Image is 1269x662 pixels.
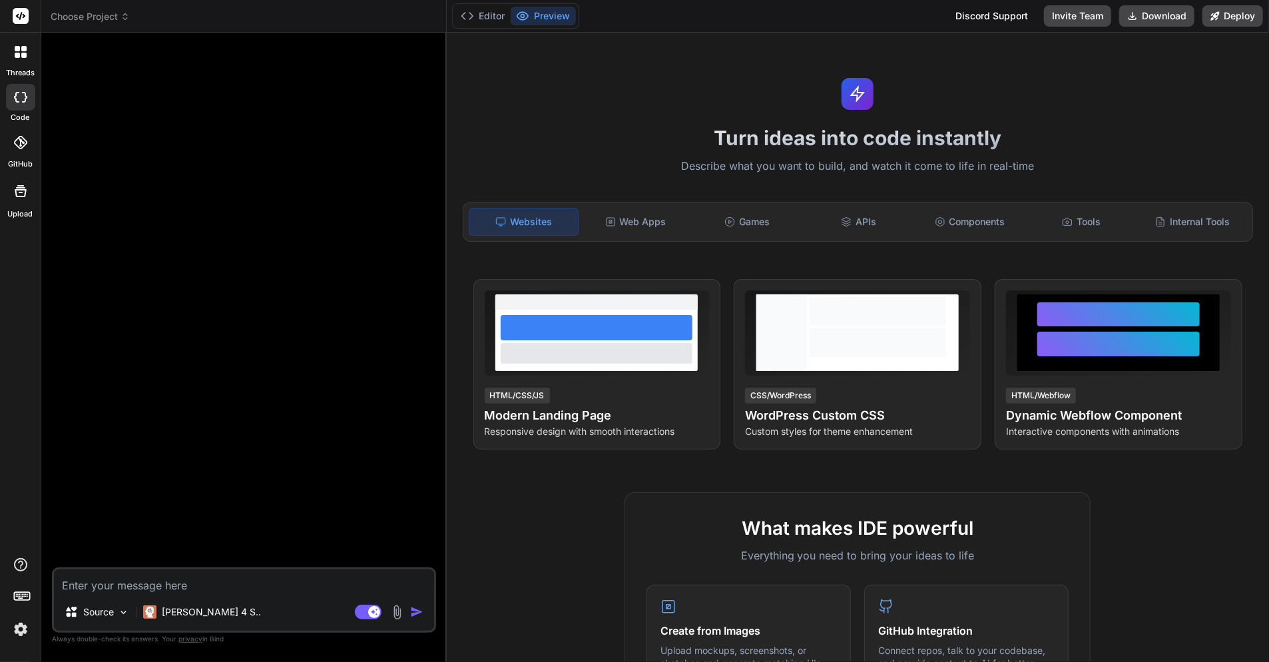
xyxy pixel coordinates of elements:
div: HTML/Webflow [1006,388,1076,404]
div: HTML/CSS/JS [485,388,550,404]
div: Games [692,208,801,236]
h4: GitHub Integration [878,623,1055,639]
button: Invite Team [1044,5,1111,27]
label: threads [6,67,35,79]
h4: Create from Images [660,623,837,639]
p: Interactive components with animations [1006,425,1231,438]
div: CSS/WordPress [745,388,816,404]
img: attachment [389,605,405,620]
div: Tools [1027,208,1135,236]
span: Choose Project [51,10,130,23]
label: code [11,112,30,123]
p: Always double-check its answers. Your in Bind [52,633,436,645]
div: Websites [469,208,579,236]
div: Internal Tools [1139,208,1247,236]
img: settings [9,618,32,641]
p: Responsive design with smooth interactions [485,425,710,438]
button: Preview [511,7,576,25]
p: Custom styles for theme enhancement [745,425,970,438]
h4: Modern Landing Page [485,406,710,425]
button: Editor [455,7,511,25]
h2: What makes IDE powerful [646,514,1069,542]
label: Upload [8,208,33,220]
div: Discord Support [947,5,1036,27]
div: APIs [804,208,913,236]
p: Describe what you want to build, and watch it come to life in real-time [455,158,1261,175]
p: Everything you need to bring your ideas to life [646,547,1069,563]
div: Components [915,208,1024,236]
button: Download [1119,5,1194,27]
img: icon [410,605,423,619]
img: Claude 4 Sonnet [143,605,156,619]
p: Source [83,605,114,619]
p: [PERSON_NAME] 4 S.. [162,605,261,619]
div: Web Apps [581,208,690,236]
label: GitHub [8,159,33,170]
button: Deploy [1202,5,1263,27]
h4: WordPress Custom CSS [745,406,970,425]
img: Pick Models [118,607,129,618]
h4: Dynamic Webflow Component [1006,406,1231,425]
span: privacy [178,635,202,643]
h1: Turn ideas into code instantly [455,126,1261,150]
